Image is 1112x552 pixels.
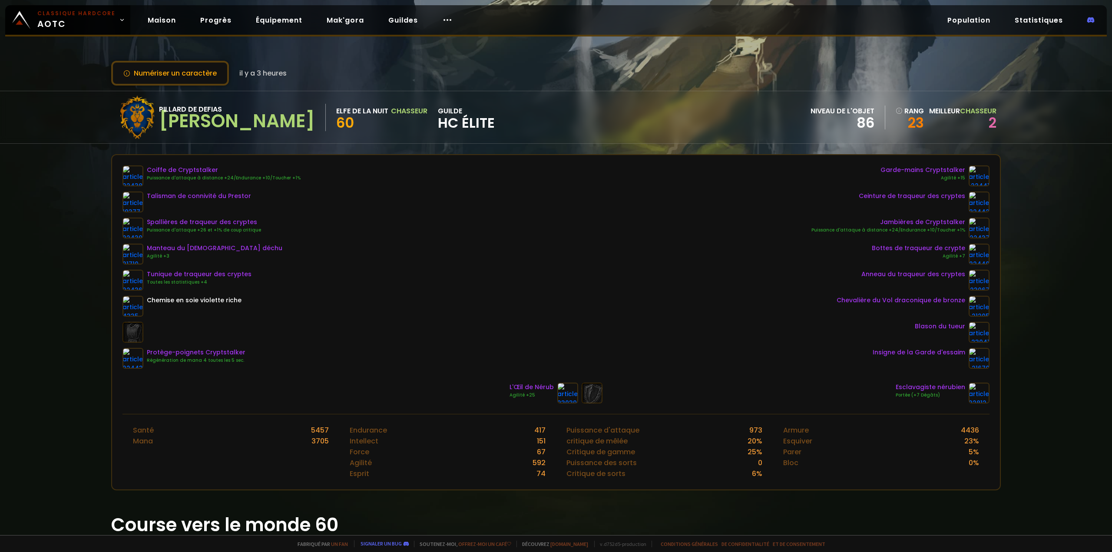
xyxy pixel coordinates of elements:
a: Mak'gora [320,11,371,29]
a: Guildes [381,11,425,29]
font: Population [947,15,990,25]
a: Signaler un bug [361,540,402,547]
font: Parer [783,447,801,457]
font: Elfe de la nuit [336,106,388,116]
font: Santé [133,425,154,435]
a: Statistiques [1008,11,1070,29]
font: % [756,447,762,457]
font: Puissance d'attaque [566,425,639,435]
font: offrez-moi un café [458,541,507,547]
font: 3705 [311,436,329,446]
img: article-19377 [122,192,143,212]
font: Numériser un caractère [134,68,217,78]
font: Force [350,447,369,457]
font: Armure [783,425,809,435]
font: Maison [148,15,176,25]
font: Fabriqué par [298,541,330,547]
font: Intellect [350,436,378,446]
font: HC Élite [438,113,495,132]
font: Équipement [256,15,302,25]
font: 86 [857,113,874,132]
font: % [756,436,762,446]
font: 74 [536,469,546,479]
font: [PERSON_NAME] [159,108,315,134]
font: 417 [534,425,546,435]
font: Talisman de connivité du Prestor [147,192,251,200]
font: Agilité [350,458,372,468]
font: il y a 3 heures [239,68,287,78]
font: Puissance d'attaque +26 et +1% de coup critique [147,227,261,233]
font: % [973,458,979,468]
a: de confidentialité [721,541,769,547]
font: Chasseur [391,106,427,116]
font: Puissance d'attaque à distance +24/Endurance +10/Toucher +1% [147,175,301,181]
font: Garde-mains Cryptstalker [880,165,965,174]
img: article-22812 [969,383,990,403]
font: Portée (+7 Dégâts) [896,392,940,398]
img: article-22440 [969,244,990,264]
font: Esclavagiste nérubien [896,383,965,391]
img: article-23041 [969,322,990,343]
font: Manteau du [DEMOGRAPHIC_DATA] déchu [147,244,282,252]
img: article-21670 [969,348,990,369]
font: Mak'gora [327,15,364,25]
font: niveau de l'objet [811,106,874,116]
font: 5 [969,447,973,457]
font: 0 [969,458,973,468]
font: Soutenez-moi, [420,541,457,547]
font: 60 [336,113,354,132]
a: Maison [141,11,183,29]
font: Tunique de traqueur des cryptes [147,270,252,278]
font: Coiffe de Cryptstalker [147,165,218,174]
font: critique de mêlée [566,436,628,446]
font: Découvrez [522,541,549,547]
font: guilde [438,106,462,116]
font: 973 [749,425,762,435]
a: Population [940,11,997,29]
a: offrez-moi un café [458,541,511,547]
font: 23 [908,113,924,132]
font: 0 [758,458,762,468]
a: 2 [989,113,996,132]
font: chasseur [960,106,996,116]
font: Agilité +15 [941,175,965,181]
font: Mana [133,436,153,446]
a: un fan [331,541,348,547]
a: Conditions générales [661,541,718,547]
img: article-22443 [122,348,143,369]
img: article-22438 [122,165,143,186]
font: 4436 [961,425,979,435]
font: 5457 [311,425,329,435]
font: rang [904,106,924,116]
font: v. [600,541,604,547]
font: 67 [537,447,546,457]
font: % [973,447,979,457]
font: 592 [533,458,546,468]
font: Bloc [783,458,798,468]
a: Équipement [249,11,309,29]
a: 23 [896,116,924,129]
a: [DOMAIN_NAME] [550,541,588,547]
font: 6 [752,469,756,479]
font: 23 [964,436,973,446]
font: Esprit [350,469,369,479]
a: et de consentement [773,541,825,547]
font: % [973,436,979,446]
font: Statistiques [1015,15,1063,25]
font: Chemise en soie violette riche [147,296,242,304]
font: L'Œil de Nérub [510,383,554,391]
font: Toutes les statistiques +4 [147,279,207,285]
font: Spallières de traqueur des cryptes [147,218,257,226]
img: article-22441 [969,165,990,186]
font: Pillard de Defias [159,104,222,114]
font: d752d5 [604,541,620,547]
img: article-4335 [122,296,143,317]
font: Agilité +25 [510,392,535,398]
font: Régénération de mana 4 toutes les 5 sec. [147,357,244,364]
font: Endurance [350,425,387,435]
img: article-22436 [122,270,143,291]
